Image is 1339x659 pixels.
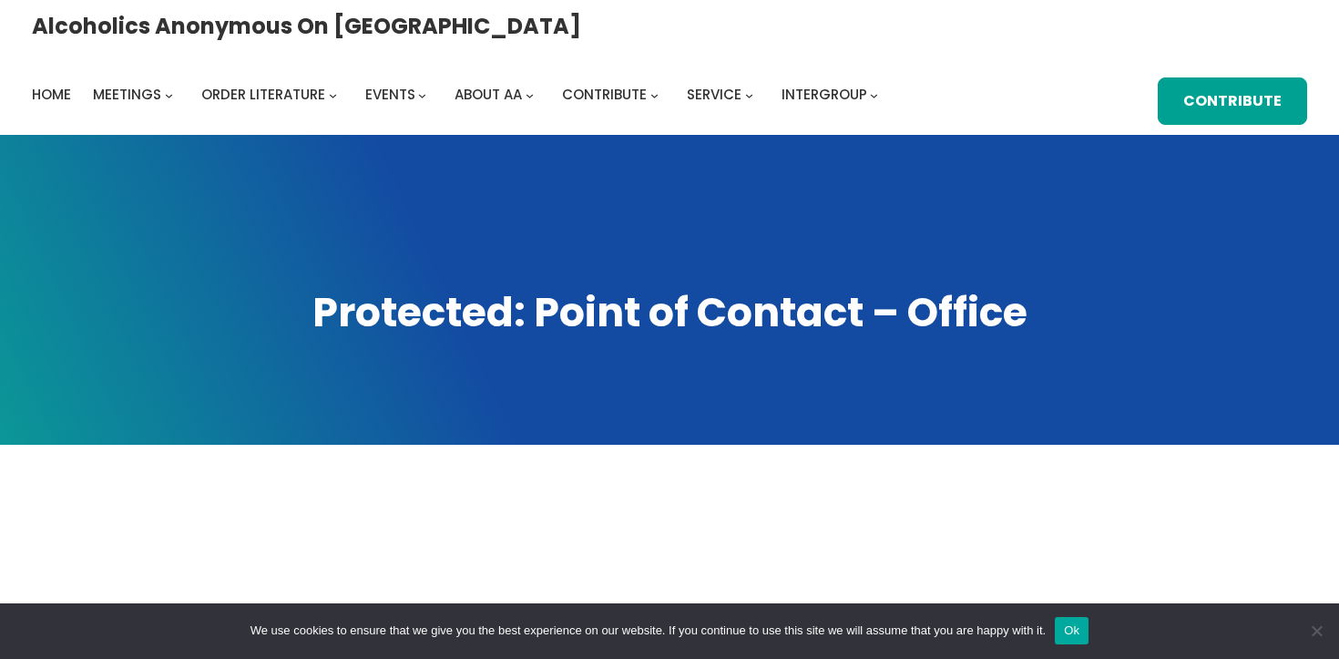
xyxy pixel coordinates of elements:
[562,82,647,108] a: Contribute
[329,90,337,98] button: Order Literature submenu
[250,622,1046,640] span: We use cookies to ensure that we give you the best experience on our website. If you continue to ...
[782,82,867,108] a: Intergroup
[687,82,741,108] a: Service
[418,90,426,98] button: Events submenu
[32,285,1307,340] h1: Protected: Point of Contact – Office
[650,90,659,98] button: Contribute submenu
[455,85,522,104] span: About AA
[93,82,161,108] a: Meetings
[365,82,415,108] a: Events
[32,82,884,108] nav: Intergroup
[782,85,867,104] span: Intergroup
[562,85,647,104] span: Contribute
[365,85,415,104] span: Events
[32,82,71,108] a: Home
[870,90,878,98] button: Intergroup submenu
[687,85,741,104] span: Service
[165,90,173,98] button: Meetings submenu
[526,90,534,98] button: About AA submenu
[1055,617,1089,644] button: Ok
[201,85,325,104] span: Order Literature
[1158,77,1307,125] a: Contribute
[745,90,753,98] button: Service submenu
[93,85,161,104] span: Meetings
[32,6,581,46] a: Alcoholics Anonymous on [GEOGRAPHIC_DATA]
[1307,622,1325,640] span: No
[32,85,71,104] span: Home
[455,82,522,108] a: About AA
